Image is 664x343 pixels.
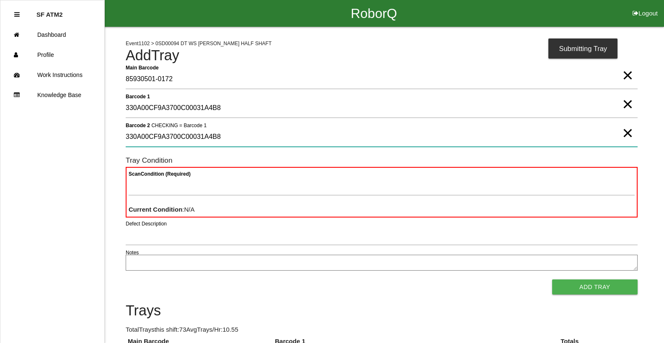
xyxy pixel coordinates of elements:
span: Event 1102 > 0SD00094 DT WS [PERSON_NAME] HALF SHAFT [126,41,271,46]
div: Close [14,5,20,25]
label: Defect Description [126,220,167,228]
b: Scan Condition (Required) [129,171,191,177]
b: Main Barcode [126,64,159,70]
p: SF ATM2 [36,5,63,18]
h4: Add Tray [126,48,638,64]
a: Profile [0,45,104,65]
span: Clear Input [622,59,633,75]
b: Current Condition [129,206,182,213]
label: Notes [126,249,139,256]
p: Total Trays this shift: 73 Avg Trays /Hr: 10.55 [126,325,638,335]
span: : N/A [129,206,195,213]
a: Work Instructions [0,65,104,85]
span: CHECKING = Barcode 1 [151,122,207,128]
b: Barcode 2 [126,122,150,128]
a: Dashboard [0,25,104,45]
span: Clear Input [622,116,633,133]
b: Barcode 1 [126,93,150,99]
h6: Tray Condition [126,156,638,164]
button: Add Tray [552,279,638,294]
input: Required [126,70,638,89]
h4: Trays [126,303,638,319]
a: Knowledge Base [0,85,104,105]
span: Clear Input [622,87,633,104]
div: Submitting Tray [548,38,617,59]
